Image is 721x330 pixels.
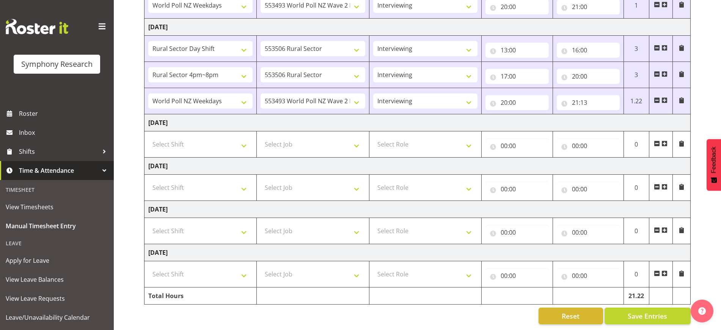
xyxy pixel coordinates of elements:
span: Manual Timesheet Entry [6,220,108,232]
td: [DATE] [145,19,691,36]
div: Symphony Research [21,58,93,70]
span: Inbox [19,127,110,138]
input: Click to select... [557,69,620,84]
input: Click to select... [485,95,548,110]
input: Click to select... [485,225,548,240]
a: Manual Timesheet Entry [2,216,112,235]
input: Click to select... [557,268,620,283]
input: Click to select... [557,95,620,110]
input: Click to select... [557,43,620,58]
span: Reset [562,311,580,321]
td: [DATE] [145,158,691,175]
span: View Timesheets [6,201,108,213]
input: Click to select... [557,182,620,197]
div: Timesheet [2,182,112,197]
span: Apply for Leave [6,255,108,266]
span: Shifts [19,146,99,157]
span: View Leave Requests [6,293,108,304]
a: View Leave Requests [2,289,112,308]
div: Leave [2,235,112,251]
span: Save Entries [628,311,667,321]
td: [DATE] [145,244,691,261]
button: Feedback - Show survey [707,139,721,191]
input: Click to select... [485,268,548,283]
span: Feedback [710,147,717,173]
a: View Timesheets [2,197,112,216]
td: 3 [624,62,649,88]
input: Click to select... [485,69,548,84]
input: Click to select... [557,225,620,240]
span: Time & Attendance [19,165,99,176]
a: Leave/Unavailability Calendar [2,308,112,327]
input: Click to select... [485,138,548,153]
input: Click to select... [485,43,548,58]
td: Total Hours [145,287,257,305]
td: 0 [624,218,649,244]
td: 1.22 [624,88,649,114]
button: Save Entries [605,308,691,324]
span: View Leave Balances [6,274,108,285]
button: Reset [539,308,603,324]
td: 0 [624,175,649,201]
td: 3 [624,36,649,62]
a: Apply for Leave [2,251,112,270]
td: [DATE] [145,114,691,131]
a: View Leave Balances [2,270,112,289]
span: Leave/Unavailability Calendar [6,312,108,323]
td: [DATE] [145,201,691,218]
img: help-xxl-2.png [698,307,706,315]
td: 0 [624,261,649,287]
input: Click to select... [557,138,620,153]
img: Rosterit website logo [6,19,68,34]
td: 21.22 [624,287,649,305]
span: Roster [19,108,110,119]
td: 0 [624,131,649,158]
input: Click to select... [485,182,548,197]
